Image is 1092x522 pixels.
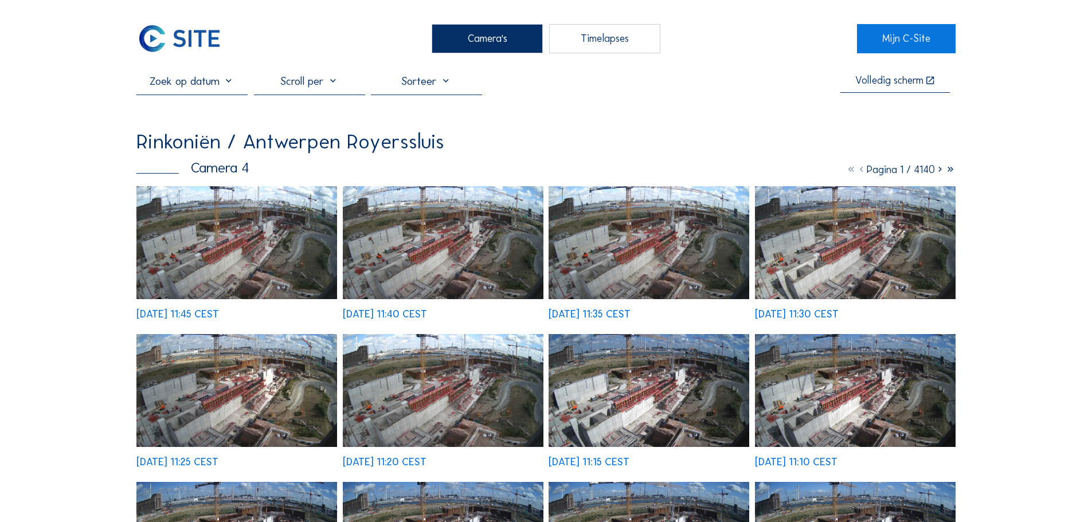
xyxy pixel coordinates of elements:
img: image_52938883 [755,334,956,447]
a: Mijn C-Site [857,24,955,53]
div: Timelapses [549,24,660,53]
div: [DATE] 11:20 CEST [343,457,426,468]
input: Zoek op datum 󰅀 [136,74,248,88]
img: image_52939263 [136,334,337,447]
div: Volledig scherm [855,76,923,87]
img: image_52939189 [343,334,543,447]
img: C-SITE Logo [136,24,222,53]
div: Camera's [432,24,543,53]
div: [DATE] 11:10 CEST [755,457,837,468]
div: [DATE] 11:40 CEST [343,309,427,320]
img: image_52939578 [549,186,749,299]
div: [DATE] 11:35 CEST [549,309,631,320]
a: C-SITE Logo [136,24,234,53]
img: image_52939422 [755,186,956,299]
img: image_52939038 [549,334,749,447]
div: [DATE] 11:15 CEST [549,457,629,468]
div: [DATE] 11:25 CEST [136,457,218,468]
div: [DATE] 11:45 CEST [136,309,219,320]
div: Camera 4 [136,161,249,175]
div: Rinkoniën / Antwerpen Royerssluis [136,131,444,152]
div: [DATE] 11:30 CEST [755,309,839,320]
img: image_52939734 [343,186,543,299]
img: image_52939804 [136,186,337,299]
span: Pagina 1 / 4140 [867,163,935,176]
